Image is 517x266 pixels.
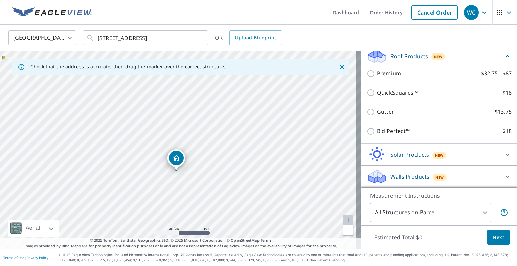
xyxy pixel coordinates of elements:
[487,230,510,245] button: Next
[12,7,92,18] img: EV Logo
[502,127,512,135] p: $18
[235,34,276,42] span: Upload Blueprint
[435,175,444,180] span: New
[338,63,346,71] button: Close
[411,5,458,20] a: Cancel Order
[90,238,272,243] span: © 2025 TomTom, Earthstar Geographics SIO, © 2025 Microsoft Corporation, ©
[229,30,282,45] a: Upload Blueprint
[370,203,491,222] div: All Structures on Parcel
[390,52,428,60] p: Roof Products
[8,28,76,47] div: [GEOGRAPHIC_DATA]
[377,127,410,135] p: Bid Perfect™
[500,208,508,217] span: Your report will include each building or structure inside the parcel boundary. In some cases, du...
[435,153,444,158] span: New
[377,89,418,97] p: QuickSquares™
[370,192,508,200] p: Measurement Instructions
[367,147,512,163] div: Solar ProductsNew
[377,69,401,78] p: Premium
[367,48,512,64] div: Roof ProductsNew
[481,69,512,78] p: $32.75 - $87
[367,169,512,185] div: Walls ProductsNew
[3,256,48,260] p: |
[8,220,59,237] div: Aerial
[343,215,353,225] a: Current Level 20, Zoom In Disabled
[434,54,443,59] span: New
[3,255,24,260] a: Terms of Use
[502,89,512,97] p: $18
[98,28,194,47] input: Search by address or latitude-longitude
[377,108,394,116] p: Gutter
[167,149,185,170] div: Dropped pin, building 1, Residential property, 33714 Row River Rd Cottage Grove, OR 97424
[30,64,225,70] p: Check that the address is accurate, then drag the marker over the correct structure.
[369,230,428,245] p: Estimated Total: $0
[390,173,429,181] p: Walls Products
[26,255,48,260] a: Privacy Policy
[495,108,512,116] p: $13.75
[59,252,514,263] p: © 2025 Eagle View Technologies, Inc. and Pictometry International Corp. All Rights Reserved. Repo...
[493,233,504,242] span: Next
[390,151,429,159] p: Solar Products
[343,225,353,235] a: Current Level 20, Zoom Out
[464,5,479,20] div: WC
[231,238,259,243] a: OpenStreetMap
[215,30,282,45] div: OR
[261,238,272,243] a: Terms
[24,220,42,237] div: Aerial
